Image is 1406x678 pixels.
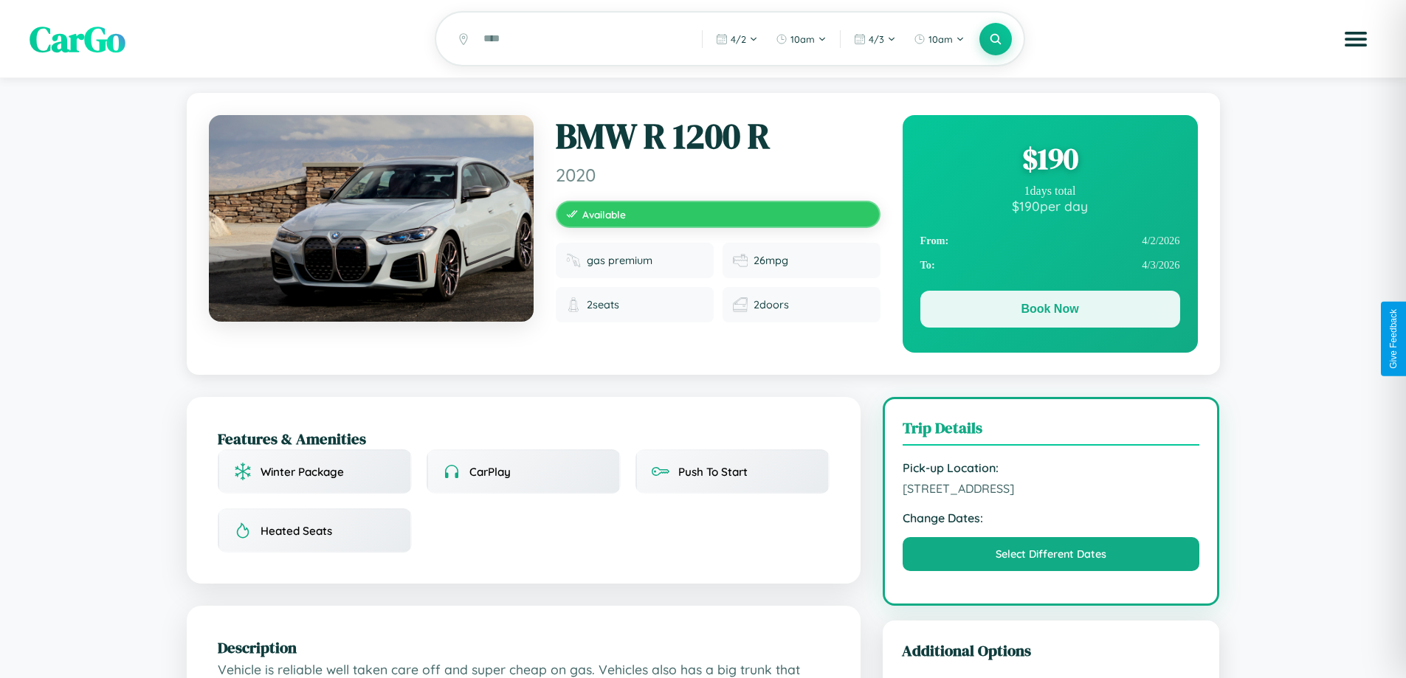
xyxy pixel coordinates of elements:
div: 4 / 2 / 2026 [920,229,1180,253]
span: 10am [928,33,953,45]
img: BMW R 1200 R 2020 [209,115,534,322]
div: Give Feedback [1388,309,1399,369]
img: Fuel efficiency [733,253,748,268]
span: 10am [790,33,815,45]
span: [STREET_ADDRESS] [903,481,1200,496]
strong: Change Dates: [903,511,1200,525]
h1: BMW R 1200 R [556,115,881,158]
button: Open menu [1335,18,1376,60]
div: 1 days total [920,184,1180,198]
img: Seats [566,297,581,312]
strong: From: [920,235,949,247]
button: Book Now [920,291,1180,328]
span: 4 / 3 [869,33,884,45]
img: Doors [733,297,748,312]
button: 10am [906,27,972,51]
span: CarGo [30,15,125,63]
span: Push To Start [678,465,748,479]
button: 10am [768,27,834,51]
button: 4/2 [709,27,765,51]
span: Heated Seats [261,524,332,538]
span: CarPlay [469,465,511,479]
span: 26 mpg [754,254,788,267]
span: 4 / 2 [731,33,746,45]
h3: Trip Details [903,417,1200,446]
strong: Pick-up Location: [903,460,1200,475]
div: $ 190 [920,139,1180,179]
div: $ 190 per day [920,198,1180,214]
h3: Additional Options [902,640,1201,661]
h2: Description [218,637,830,658]
span: Available [582,208,626,221]
span: Winter Package [261,465,344,479]
strong: To: [920,259,935,271]
button: 4/3 [847,27,903,51]
span: gas premium [587,254,652,267]
span: 2 seats [587,298,619,311]
h2: Features & Amenities [218,428,830,449]
span: 2020 [556,164,881,186]
div: 4 / 3 / 2026 [920,253,1180,277]
span: 2 doors [754,298,789,311]
button: Select Different Dates [903,537,1200,571]
img: Fuel type [566,253,581,268]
